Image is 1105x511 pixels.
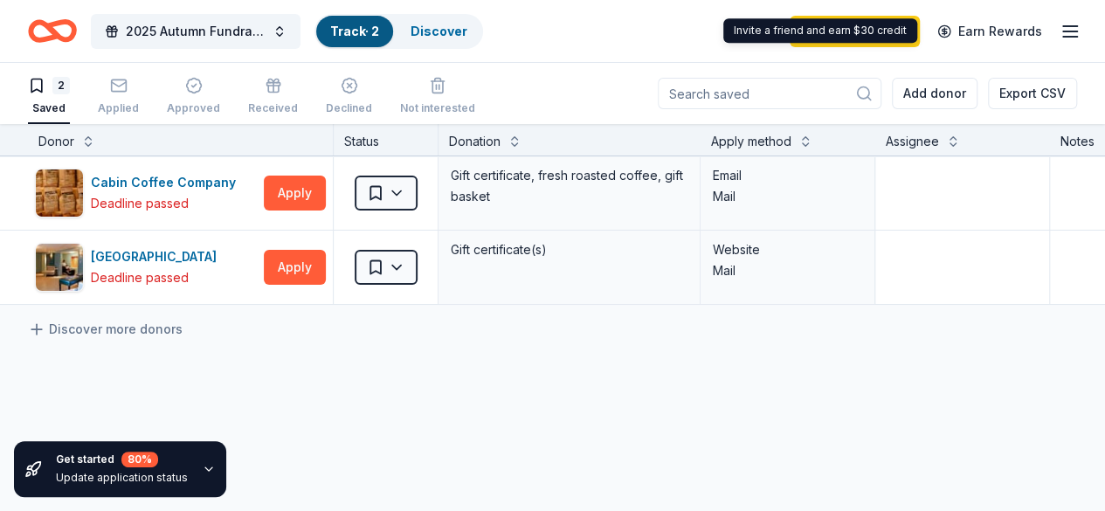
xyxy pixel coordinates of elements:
[400,101,475,115] div: Not interested
[248,70,298,124] button: Received
[713,260,862,281] div: Mail
[28,101,70,115] div: Saved
[91,172,243,193] div: Cabin Coffee Company
[988,78,1077,109] button: Export CSV
[658,78,881,109] input: Search saved
[91,14,300,49] button: 2025 Autumn Fundraiser
[330,24,379,38] a: Track· 2
[167,101,220,115] div: Approved
[713,239,862,260] div: Website
[248,101,298,115] div: Received
[449,238,689,262] div: Gift certificate(s)
[892,78,977,109] button: Add donor
[1060,131,1095,152] div: Notes
[38,131,74,152] div: Donor
[28,319,183,340] a: Discover more donors
[264,176,326,211] button: Apply
[52,77,70,94] div: 2
[36,169,83,217] img: Image for Cabin Coffee Company
[91,267,189,288] div: Deadline passed
[56,471,188,485] div: Update application status
[713,186,862,207] div: Mail
[411,24,467,38] a: Discover
[98,70,139,124] button: Applied
[314,14,483,49] button: Track· 2Discover
[449,131,501,152] div: Donation
[36,244,83,291] img: Image for The Edgewater Hotel
[713,165,862,186] div: Email
[28,70,70,124] button: 2Saved
[264,250,326,285] button: Apply
[927,16,1053,47] a: Earn Rewards
[334,124,439,155] div: Status
[711,131,791,152] div: Apply method
[790,16,920,47] a: Start free trial
[98,101,139,115] div: Applied
[121,452,158,467] div: 80 %
[35,169,257,218] button: Image for Cabin Coffee CompanyCabin Coffee CompanyDeadline passed
[449,163,689,209] div: Gift certificate, fresh roasted coffee, gift basket
[886,131,939,152] div: Assignee
[56,452,188,467] div: Get started
[326,101,372,115] div: Declined
[167,70,220,124] button: Approved
[91,193,189,214] div: Deadline passed
[723,18,917,43] div: Invite a friend and earn $30 credit
[126,21,266,42] span: 2025 Autumn Fundraiser
[326,70,372,124] button: Declined
[91,246,224,267] div: [GEOGRAPHIC_DATA]
[35,243,257,292] button: Image for The Edgewater Hotel[GEOGRAPHIC_DATA]Deadline passed
[400,70,475,124] button: Not interested
[28,10,77,52] a: Home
